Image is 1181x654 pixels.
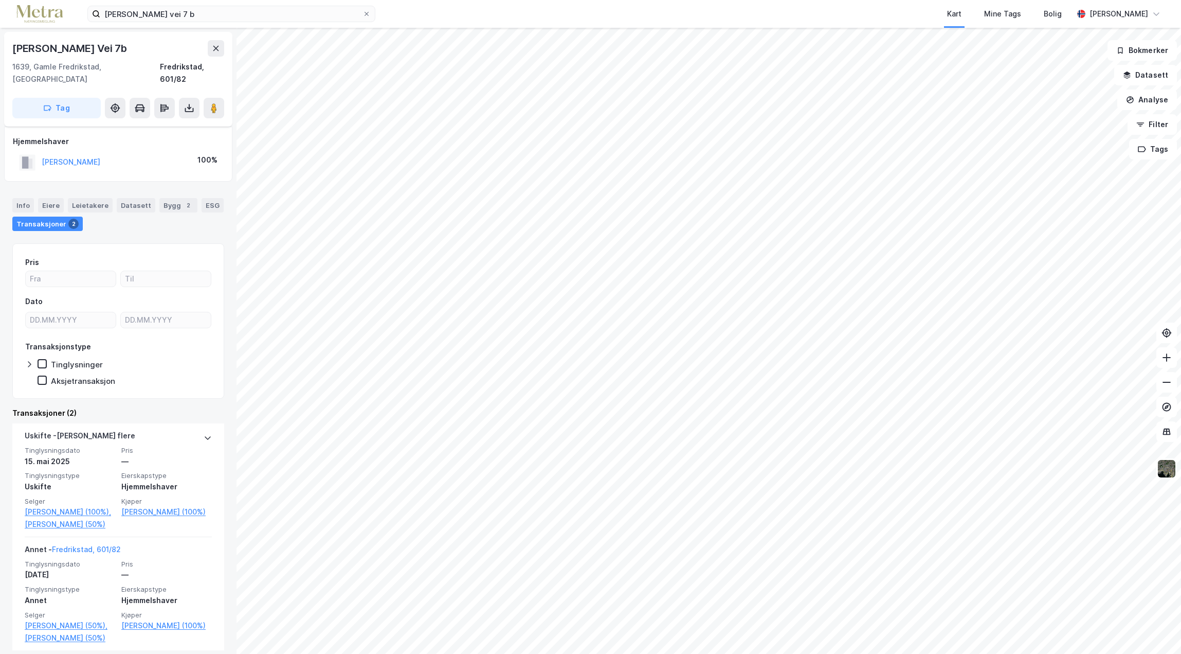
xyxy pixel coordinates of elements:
[51,376,115,386] div: Aksjetransaksjon
[159,198,197,213] div: Bygg
[121,560,212,569] span: Pris
[25,506,115,518] a: [PERSON_NAME] (100%),
[183,200,193,210] div: 2
[1089,8,1148,20] div: [PERSON_NAME]
[1117,90,1177,110] button: Analyse
[25,295,43,308] div: Dato
[121,446,212,455] span: Pris
[1128,114,1177,135] button: Filter
[121,620,212,632] a: [PERSON_NAME] (100%)
[121,594,212,607] div: Hjemmelshaver
[38,198,64,213] div: Eiere
[25,620,115,632] a: [PERSON_NAME] (50%),
[25,471,115,480] span: Tinglysningstype
[68,219,79,229] div: 2
[1130,605,1181,654] div: Kontrollprogram for chat
[12,217,83,231] div: Transaksjoner
[52,545,121,554] a: Fredrikstad, 601/82
[121,611,212,620] span: Kjøper
[121,506,212,518] a: [PERSON_NAME] (100%)
[25,611,115,620] span: Selger
[12,61,160,85] div: 1639, Gamle Fredrikstad, [GEOGRAPHIC_DATA]
[25,430,135,446] div: Uskifte - [PERSON_NAME] flere
[947,8,961,20] div: Kart
[197,154,217,166] div: 100%
[25,446,115,455] span: Tinglysningsdato
[25,256,39,269] div: Pris
[121,271,211,287] input: Til
[1129,139,1177,160] button: Tags
[25,560,115,569] span: Tinglysningsdato
[984,8,1021,20] div: Mine Tags
[16,5,63,23] img: metra-logo.256734c3b2bbffee19d4.png
[25,543,121,560] div: Annet -
[121,481,212,493] div: Hjemmelshaver
[121,312,211,328] input: DD.MM.YYYY
[1130,605,1181,654] iframe: Chat Widget
[51,360,103,369] div: Tinglysninger
[26,271,116,287] input: Fra
[121,455,212,468] div: —
[25,341,91,353] div: Transaksjonstype
[12,40,129,57] div: [PERSON_NAME] Vei 7b
[121,569,212,581] div: —
[121,497,212,506] span: Kjøper
[13,135,224,148] div: Hjemmelshaver
[1114,65,1177,85] button: Datasett
[25,569,115,581] div: [DATE]
[12,407,224,419] div: Transaksjoner (2)
[12,198,34,213] div: Info
[202,198,224,213] div: ESG
[68,198,113,213] div: Leietakere
[1157,459,1176,479] img: 9k=
[25,585,115,594] span: Tinglysningstype
[12,98,101,118] button: Tag
[25,497,115,506] span: Selger
[26,312,116,328] input: DD.MM.YYYY
[121,471,212,480] span: Eierskapstype
[1044,8,1062,20] div: Bolig
[25,455,115,468] div: 15. mai 2025
[25,518,115,531] a: [PERSON_NAME] (50%)
[117,198,155,213] div: Datasett
[25,481,115,493] div: Uskifte
[1107,40,1177,61] button: Bokmerker
[25,632,115,644] a: [PERSON_NAME] (50%)
[121,585,212,594] span: Eierskapstype
[160,61,224,85] div: Fredrikstad, 601/82
[25,594,115,607] div: Annet
[100,6,362,22] input: Søk på adresse, matrikkel, gårdeiere, leietakere eller personer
